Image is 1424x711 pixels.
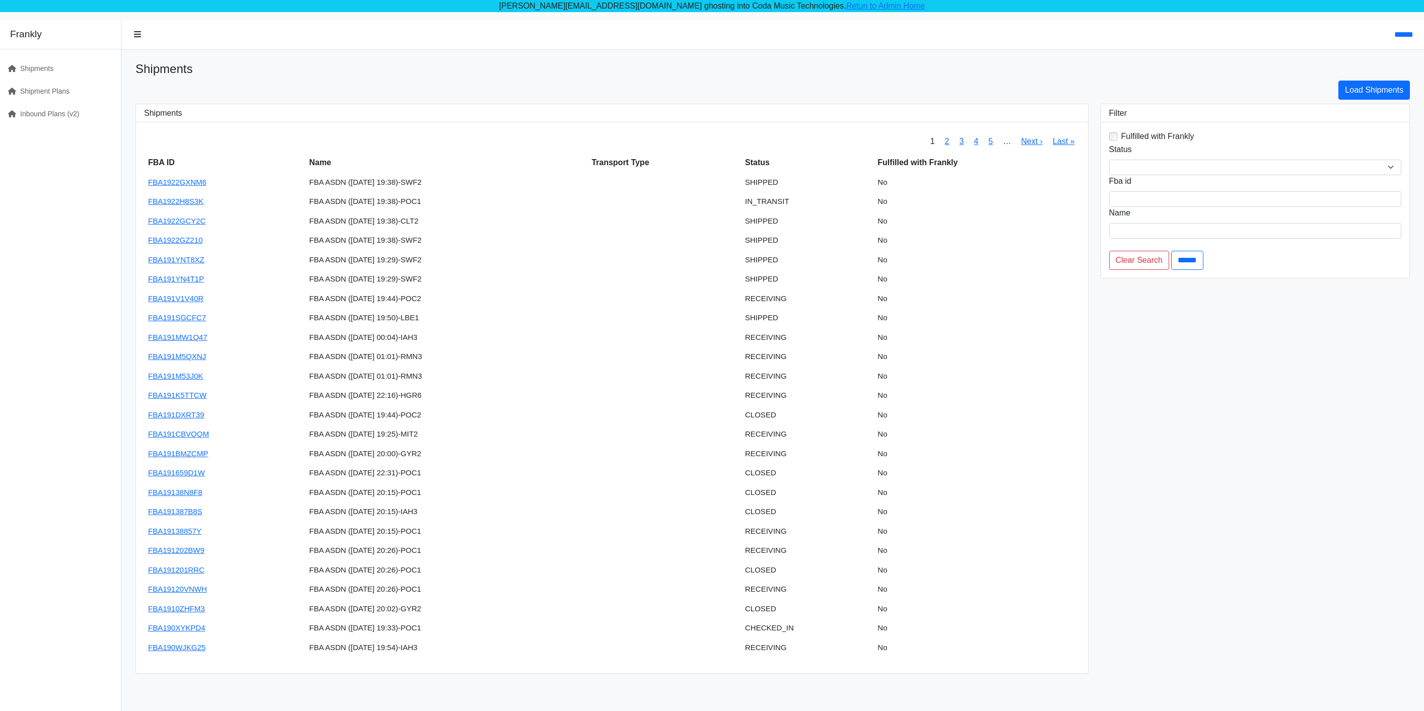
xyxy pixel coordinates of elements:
td: FBA ASDN ([DATE] 20:15)-IAH3 [305,502,588,522]
td: CLOSED [741,502,873,522]
td: CLOSED [741,599,873,619]
a: FBA191K5TTCW [148,391,207,399]
td: RECEIVING [741,638,873,658]
td: RECEIVING [741,580,873,599]
td: FBA ASDN ([DATE] 19:44)-POC2 [305,405,588,425]
a: 5 [988,137,993,146]
td: SHIPPED [741,269,873,289]
td: No [873,328,1079,347]
label: Fba id [1109,175,1131,187]
td: No [873,405,1079,425]
td: IN_TRANSIT [741,192,873,211]
a: FBA191V1V40R [148,294,204,303]
a: FBA191SGCFC7 [148,313,206,322]
a: FBA1922GZ210 [148,236,202,244]
td: RECEIVING [741,541,873,560]
td: No [873,463,1079,483]
a: FBA190XYKPD4 [148,623,205,632]
th: Status [741,153,873,173]
td: CHECKED_IN [741,618,873,638]
label: Status [1109,144,1132,156]
a: FBA191YN4T1P [148,274,204,283]
span: … [998,130,1016,153]
td: FBA ASDN ([DATE] 19:33)-POC1 [305,618,588,638]
td: FBA ASDN ([DATE] 22:16)-HGR6 [305,386,588,405]
span: 1 [925,130,940,153]
td: No [873,618,1079,638]
a: 3 [960,137,964,146]
td: FBA ASDN ([DATE] 01:01)-RMN3 [305,347,588,367]
a: Retun to Admin Home [846,2,925,10]
td: SHIPPED [741,211,873,231]
nav: pager [925,130,1080,153]
a: Last » [1053,137,1075,146]
a: FBA1922GCY2C [148,217,206,225]
td: FBA ASDN ([DATE] 20:26)-POC1 [305,541,588,560]
td: No [873,269,1079,289]
td: FBA ASDN ([DATE] 20:15)-POC1 [305,522,588,541]
td: RECEIVING [741,289,873,309]
td: FBA ASDN ([DATE] 22:31)-POC1 [305,463,588,483]
td: FBA ASDN ([DATE] 19:50)-LBE1 [305,308,588,328]
td: FBA ASDN ([DATE] 00:04)-IAH3 [305,328,588,347]
td: RECEIVING [741,444,873,464]
td: CLOSED [741,405,873,425]
td: FBA ASDN ([DATE] 19:44)-POC2 [305,289,588,309]
td: No [873,308,1079,328]
th: FBA ID [144,153,305,173]
a: FBA19138N8F8 [148,488,202,496]
a: FBA19120VNWH [148,585,207,593]
a: FBA191CBVQQM [148,430,209,438]
a: Load Shipments [1338,81,1410,100]
td: FBA ASDN ([DATE] 19:38)-CLT2 [305,211,588,231]
td: No [873,541,1079,560]
td: FBA ASDN ([DATE] 19:54)-IAH3 [305,638,588,658]
a: FBA191MW1Q47 [148,333,208,341]
td: No [873,599,1079,619]
a: FBA191M53J0K [148,372,203,380]
td: FBA ASDN ([DATE] 20:15)-POC1 [305,483,588,503]
td: No [873,522,1079,541]
td: No [873,424,1079,444]
td: CLOSED [741,463,873,483]
a: FBA19138857Y [148,527,201,535]
td: RECEIVING [741,347,873,367]
td: FBA ASDN ([DATE] 19:38)-POC1 [305,192,588,211]
td: FBA ASDN ([DATE] 01:01)-RMN3 [305,367,588,386]
td: RECEIVING [741,424,873,444]
td: No [873,638,1079,658]
a: FBA1922GXNM6 [148,178,207,186]
td: No [873,231,1079,250]
td: RECEIVING [741,522,873,541]
a: FBA1910ZHFM3 [148,604,205,613]
td: RECEIVING [741,386,873,405]
td: FBA ASDN ([DATE] 20:26)-POC1 [305,560,588,580]
td: FBA ASDN ([DATE] 19:29)-SWF2 [305,250,588,270]
a: FBA191659D1W [148,468,205,477]
a: FBA191M5QXNJ [148,352,206,361]
td: CLOSED [741,483,873,503]
a: FBA191DXRT39 [148,410,204,419]
a: FBA191BMZCMP [148,449,208,458]
h3: Shipments [144,108,1080,118]
td: RECEIVING [741,367,873,386]
a: 2 [945,137,950,146]
td: FBA ASDN ([DATE] 20:00)-GYR2 [305,444,588,464]
th: Name [305,153,588,173]
a: Clear Search [1109,251,1169,270]
td: No [873,173,1079,192]
td: SHIPPED [741,308,873,328]
td: FBA ASDN ([DATE] 19:38)-SWF2 [305,231,588,250]
td: RECEIVING [741,328,873,347]
a: FBA191387B8S [148,507,202,516]
a: FBA190WJKG25 [148,643,206,652]
td: No [873,580,1079,599]
a: FBA191201RRC [148,565,205,574]
td: No [873,250,1079,270]
h3: Filter [1109,108,1402,118]
a: FBA191YNT8XZ [148,255,205,264]
td: No [873,192,1079,211]
td: No [873,347,1079,367]
th: Fulfilled with Frankly [873,153,1079,173]
td: FBA ASDN ([DATE] 19:29)-SWF2 [305,269,588,289]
